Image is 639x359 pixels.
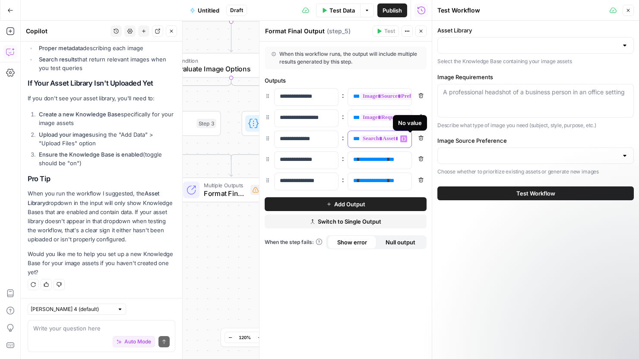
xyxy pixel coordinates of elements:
li: that return relevant images when you test queries [37,55,175,72]
strong: Upload your images [39,131,92,138]
li: (toggle should be "on") [37,150,175,167]
span: Draft [230,6,243,14]
button: Switch to Single Output [265,215,427,228]
li: describing each image [37,44,175,52]
button: Test Workflow [437,186,634,200]
div: Multiple OutputsFormat Final OutputStep 5 [151,177,312,202]
span: Test [384,27,395,35]
button: Test Data [316,3,360,17]
div: Write Liquid TextFormat Asset Library ResultsStep 4 [242,111,402,136]
li: specifically for your image assets [37,110,175,127]
p: Would you like me to help you set up a new Knowledge Base for your image assets if you haven't cr... [28,250,175,277]
h2: If Your Asset Library Isn't Uploaded Yet [28,79,175,87]
span: Auto Mode [124,338,151,346]
button: Publish [377,3,407,17]
span: Test Data [329,6,355,15]
span: Publish [383,6,402,15]
label: Image Source Preference [437,136,634,145]
span: Add Output [334,200,365,208]
span: Null output [386,238,415,247]
span: : [342,90,344,100]
div: ConditionEvaluate Image OptionsStep 2 [151,53,312,78]
span: Switch to Single Output [318,217,381,226]
label: Image Requirements [437,73,634,81]
g: Edge from step_1 to step_2 [230,22,233,52]
div: Step 3 [196,119,216,128]
strong: Proper metadata [39,45,83,51]
span: : [342,174,344,185]
span: : [342,153,344,163]
p: Describe what type of image you need (subject, style, purpose, etc.) [437,121,634,130]
span: Evaluate Image Options [175,64,283,74]
strong: Create a new Knowledge Base [39,111,121,118]
label: Asset Library [437,26,634,35]
span: Multiple Outputs [204,181,246,189]
span: : [342,111,344,122]
button: Auto Mode [113,336,155,347]
input: Claude Sonnet 4 (default) [31,305,114,314]
div: Step 5 [250,185,278,195]
button: Untitled [185,3,225,17]
span: ( step_5 ) [327,27,351,35]
p: Choose whether to prioritize existing assets or generate new images [437,167,634,176]
strong: Ensure the Knowledge Base is enabled [39,151,143,158]
span: Show error [337,238,367,247]
button: Test [373,26,399,37]
div: Outputs [265,76,427,85]
span: Untitled [198,6,219,15]
p: When you run the workflow I suggested, the dropdown in the input will only show Knowledge Bases t... [28,189,175,244]
g: Edge from step_2-conditional-end to step_5 [230,157,233,176]
button: Add Output [265,197,427,211]
textarea: Format Final Output [265,27,325,35]
p: If you don't see your asset library, you'll need to: [28,94,175,103]
span: : [342,132,344,143]
button: Null output [376,235,425,249]
span: Condition [175,57,283,65]
div: When this workflow runs, the output will include multiple results generated by this step. [272,50,420,66]
a: When the step fails: [265,238,323,246]
strong: Search results [39,56,77,63]
span: Test Workflow [516,189,555,198]
p: Select the Knowledge Base containing your image assets [437,57,634,66]
strong: Asset Library [28,190,159,206]
div: No value [398,119,422,127]
span: 120% [239,334,251,341]
h2: Pro Tip [28,175,175,183]
span: Format Final Output [204,188,246,199]
div: Copilot [26,27,108,35]
li: using the "Add Data" > "Upload Files" option [37,130,175,147]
